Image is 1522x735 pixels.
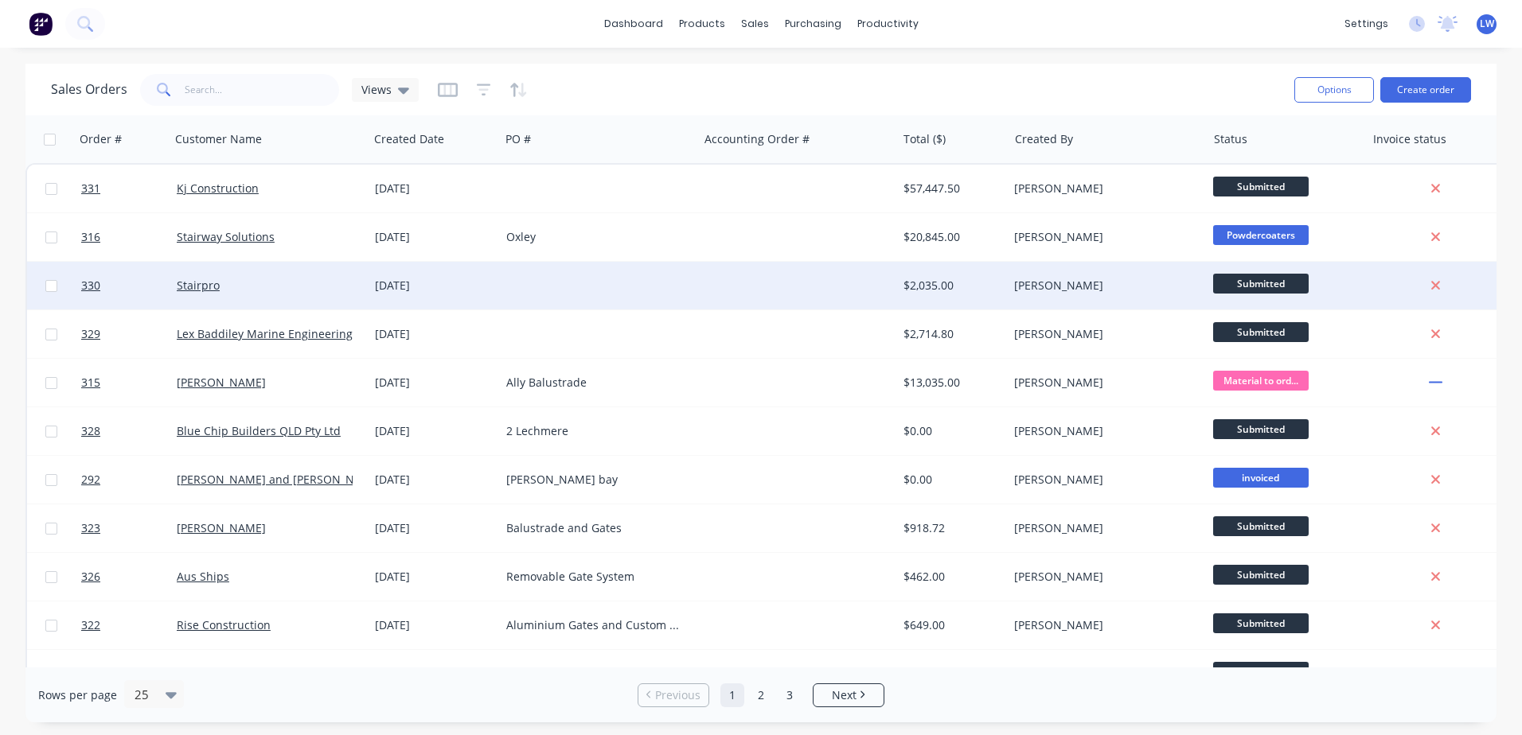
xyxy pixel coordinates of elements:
a: 328 [81,407,177,455]
div: Invoice status [1373,131,1446,147]
div: [DATE] [375,278,494,294]
span: 326 [81,569,100,585]
div: Created By [1015,131,1073,147]
span: LW [1480,17,1494,31]
input: Search... [185,74,340,106]
a: Stairpro [177,278,220,293]
a: 322 [81,601,177,649]
div: PO # [505,131,531,147]
a: [PERSON_NAME] [177,520,266,535]
a: 316 [81,213,177,261]
span: Next [832,687,857,703]
div: [DATE] [375,666,494,682]
span: 328 [81,423,100,439]
a: 292 [81,456,177,504]
div: [PERSON_NAME] [1014,181,1191,196]
div: [PERSON_NAME] [1014,278,1191,294]
div: [PERSON_NAME] [1014,472,1191,488]
span: Submitted [1213,516,1309,536]
div: [DATE] [375,229,494,245]
a: Page 2 [749,683,773,707]
div: Customer Name [175,131,262,147]
a: Previous page [638,687,708,703]
button: Create order [1380,77,1471,103]
a: 323 [81,504,177,552]
a: Lex Baddiley Marine Engineering [177,326,353,341]
span: Submitted [1213,274,1309,294]
div: sales [733,12,777,36]
div: productivity [849,12,927,36]
div: [PERSON_NAME] [1014,569,1191,585]
a: Rise Construction [177,617,271,632]
span: invoiced [1213,468,1309,488]
span: 323 [81,520,100,536]
div: [DATE] [375,472,494,488]
a: Marco constructions [177,666,286,681]
div: $78,056.00 [903,666,997,682]
a: 331 [81,165,177,212]
a: [PERSON_NAME] [177,375,266,390]
div: Status [1214,131,1247,147]
div: [DATE] [375,326,494,342]
div: purchasing [777,12,849,36]
div: Accounting Order # [704,131,810,147]
span: Rows per page [38,687,117,703]
div: $0.00 [903,472,997,488]
div: $2,035.00 [903,278,997,294]
a: Kj Construction [177,181,259,196]
div: [PERSON_NAME] [1014,229,1191,245]
div: Order # [80,131,122,147]
span: 322 [81,617,100,633]
span: Views [361,81,392,98]
span: 292 [81,472,100,488]
ul: Pagination [631,683,891,707]
div: [PERSON_NAME] [1014,617,1191,633]
a: Page 3 [778,683,802,707]
span: Submitted [1213,177,1309,196]
div: [DATE] [375,375,494,391]
div: [PERSON_NAME] [1014,326,1191,342]
a: [PERSON_NAME] and [PERSON_NAME] [177,472,382,487]
div: $649.00 [903,617,997,633]
span: Submitted [1213,322,1309,342]
div: [PERSON_NAME] bay [506,472,683,488]
a: 329 [81,310,177,358]
div: Removable Gate System [506,569,683,585]
a: Page 1 is your current page [720,683,744,707]
div: [PERSON_NAME] [1014,423,1191,439]
div: $0.00 [903,423,997,439]
a: 315 [81,359,177,406]
span: Submitted [1213,662,1309,682]
div: [PERSON_NAME] [1014,375,1191,391]
div: products [671,12,733,36]
div: Balustrade and Grab Rails [506,666,683,682]
h1: Sales Orders [51,82,127,97]
a: Blue Chip Builders QLD Pty Ltd [177,423,341,438]
span: Submitted [1213,419,1309,439]
div: [DATE] [375,520,494,536]
div: Ally Balustrade [506,375,683,391]
div: 2 Lechmere [506,423,683,439]
div: settings [1337,12,1396,36]
img: Factory [29,12,53,36]
div: [PERSON_NAME] [1014,520,1191,536]
div: Total ($) [903,131,946,147]
a: 330 [81,262,177,309]
span: 316 [81,229,100,245]
div: $462.00 [903,569,997,585]
div: $918.72 [903,520,997,536]
span: 315 [81,375,100,391]
span: Submitted [1213,613,1309,633]
span: 330 [81,278,100,294]
span: 329 [81,326,100,342]
span: Powdercoaters [1213,225,1309,245]
div: [DATE] [375,569,494,585]
a: Stairway Solutions [177,229,275,244]
span: Submitted [1213,565,1309,585]
a: Next page [814,687,884,703]
div: $13,035.00 [903,375,997,391]
a: Aus Ships [177,569,229,584]
div: [DATE] [375,423,494,439]
div: Created Date [374,131,444,147]
span: 324 [81,666,100,682]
